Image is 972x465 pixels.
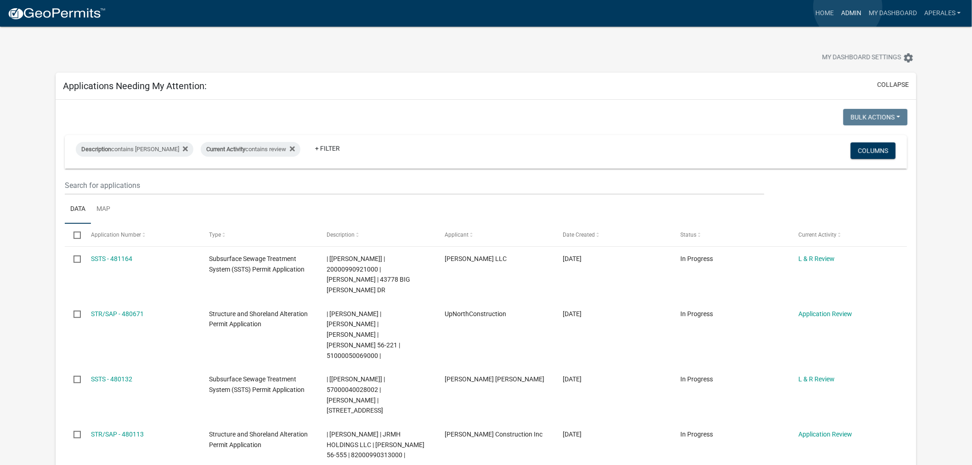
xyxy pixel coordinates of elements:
[798,431,852,438] a: Application Review
[681,255,713,262] span: In Progress
[681,431,713,438] span: In Progress
[65,195,91,224] a: Data
[91,431,144,438] a: STR/SAP - 480113
[327,255,411,294] span: | [Andrea Perales] | 20000990921000 | CHRIS BEACH | 43778 BIG MCDONALD DR
[851,142,896,159] button: Columns
[921,5,965,22] a: aperales
[82,224,200,246] datatable-header-cell: Application Number
[877,80,909,90] button: collapse
[209,255,305,273] span: Subsurface Sewage Treatment System (SSTS) Permit Application
[812,5,837,22] a: Home
[865,5,921,22] a: My Dashboard
[798,255,835,262] a: L & R Review
[681,232,697,238] span: Status
[209,310,308,328] span: Structure and Shoreland Alteration Permit Application
[445,255,507,262] span: Roisum LLC
[209,232,221,238] span: Type
[91,232,141,238] span: Application Number
[681,375,713,383] span: In Progress
[903,52,914,63] i: settings
[815,49,921,67] button: My Dashboard Settingssettings
[91,310,144,318] a: STR/SAP - 480671
[837,5,865,22] a: Admin
[65,176,765,195] input: Search for applications
[798,310,852,318] a: Application Review
[563,310,582,318] span: 09/18/2025
[81,146,111,153] span: Description
[554,224,672,246] datatable-header-cell: Date Created
[308,140,347,157] a: + Filter
[681,310,713,318] span: In Progress
[91,375,132,383] a: SSTS - 480132
[206,146,245,153] span: Current Activity
[91,195,116,224] a: Map
[445,375,544,383] span: Peter Ross Johnson
[76,142,193,157] div: contains [PERSON_NAME]
[790,224,908,246] datatable-header-cell: Current Activity
[672,224,790,246] datatable-header-cell: Status
[200,224,318,246] datatable-header-cell: Type
[563,431,582,438] span: 09/17/2025
[563,232,595,238] span: Date Created
[209,375,305,393] span: Subsurface Sewage Treatment System (SSTS) Permit Application
[798,232,836,238] span: Current Activity
[327,375,385,414] span: | [Andrea Perales] | 57000040028002 | MICHAEL G WENTZEL | 27095 310TH AVE
[327,431,425,459] span: | Andrea Perales | JRMH HOLDINGS LLC | Lawrence 56-555 | 82000990313000 |
[445,431,543,438] span: Kelly Funk Construction Inc
[436,224,554,246] datatable-header-cell: Applicant
[445,232,469,238] span: Applicant
[327,232,355,238] span: Description
[91,255,132,262] a: SSTS - 481164
[843,109,908,125] button: Bulk Actions
[209,431,308,448] span: Structure and Shoreland Alteration Permit Application
[318,224,436,246] datatable-header-cell: Description
[201,142,300,157] div: contains review
[327,310,401,359] span: | Andrea Perales | STEVEN J HANSON | TAMMY J HANSON | Schuster 56-221 | 51000050069000 |
[65,224,82,246] datatable-header-cell: Select
[63,80,207,91] h5: Applications Needing My Attention:
[798,375,835,383] a: L & R Review
[822,52,901,63] span: My Dashboard Settings
[563,255,582,262] span: 09/19/2025
[445,310,506,318] span: UpNorthConstruction
[563,375,582,383] span: 09/17/2025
